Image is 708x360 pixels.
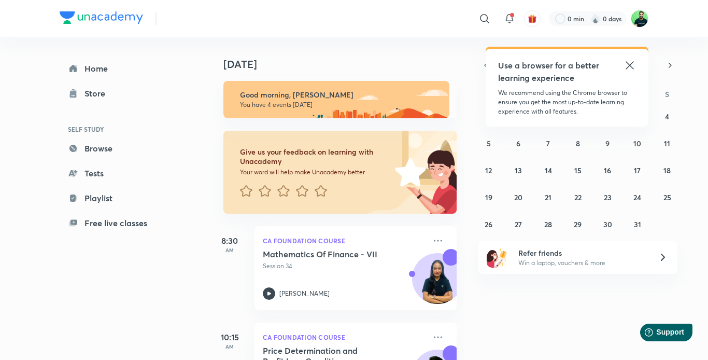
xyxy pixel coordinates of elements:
[604,192,612,202] abbr: October 23, 2025
[665,89,669,99] abbr: Saturday
[633,192,641,202] abbr: October 24, 2025
[60,188,180,209] a: Playlist
[240,168,391,176] p: Your word will help make Unacademy better
[570,216,586,232] button: October 29, 2025
[603,219,612,229] abbr: October 30, 2025
[629,162,646,178] button: October 17, 2025
[60,58,180,79] a: Home
[633,139,641,148] abbr: October 10, 2025
[540,135,557,151] button: October 7, 2025
[360,131,457,214] img: feedback_image
[480,135,497,151] button: October 5, 2025
[659,135,675,151] button: October 11, 2025
[629,189,646,205] button: October 24, 2025
[518,258,646,268] p: Win a laptop, vouchers & more
[209,343,250,350] p: AM
[263,331,426,343] p: CA Foundation Course
[515,165,522,175] abbr: October 13, 2025
[629,216,646,232] button: October 31, 2025
[659,189,675,205] button: October 25, 2025
[664,139,670,148] abbr: October 11, 2025
[634,219,641,229] abbr: October 31, 2025
[240,101,440,109] p: You have 4 events [DATE]
[263,234,426,247] p: CA Foundation Course
[599,189,616,205] button: October 23, 2025
[498,59,601,84] h5: Use a browser for a better learning experience
[629,135,646,151] button: October 10, 2025
[540,162,557,178] button: October 14, 2025
[570,135,586,151] button: October 8, 2025
[263,249,392,259] h5: Mathematics Of Finance - VII
[634,165,641,175] abbr: October 17, 2025
[510,162,527,178] button: October 13, 2025
[60,11,143,26] a: Company Logo
[480,162,497,178] button: October 12, 2025
[240,147,391,166] h6: Give us your feedback on learning with Unacademy
[540,216,557,232] button: October 28, 2025
[510,135,527,151] button: October 6, 2025
[599,135,616,151] button: October 9, 2025
[279,289,330,298] p: [PERSON_NAME]
[574,192,582,202] abbr: October 22, 2025
[518,247,646,258] h6: Refer friends
[487,139,491,148] abbr: October 5, 2025
[60,213,180,233] a: Free live classes
[663,192,671,202] abbr: October 25, 2025
[209,331,250,343] h5: 10:15
[60,138,180,159] a: Browse
[528,14,537,23] img: avatar
[545,192,551,202] abbr: October 21, 2025
[545,165,552,175] abbr: October 14, 2025
[576,139,580,148] abbr: October 8, 2025
[540,189,557,205] button: October 21, 2025
[631,10,648,27] img: Shantam Gupta
[223,81,449,118] img: morning
[599,216,616,232] button: October 30, 2025
[480,216,497,232] button: October 26, 2025
[209,247,250,253] p: AM
[60,11,143,24] img: Company Logo
[60,83,180,104] a: Store
[516,139,520,148] abbr: October 6, 2025
[590,13,601,24] img: streak
[570,162,586,178] button: October 15, 2025
[659,162,675,178] button: October 18, 2025
[60,163,180,184] a: Tests
[605,139,610,148] abbr: October 9, 2025
[240,90,440,100] h6: Good morning, [PERSON_NAME]
[485,165,492,175] abbr: October 12, 2025
[663,165,671,175] abbr: October 18, 2025
[510,189,527,205] button: October 20, 2025
[665,112,669,121] abbr: October 4, 2025
[498,88,636,116] p: We recommend using the Chrome browser to ensure you get the most up-to-date learning experience w...
[544,219,552,229] abbr: October 28, 2025
[524,10,541,27] button: avatar
[514,192,522,202] abbr: October 20, 2025
[604,165,611,175] abbr: October 16, 2025
[84,87,111,100] div: Store
[413,259,462,309] img: Avatar
[60,120,180,138] h6: SELF STUDY
[616,320,697,349] iframe: Help widget launcher
[510,216,527,232] button: October 27, 2025
[546,139,550,148] abbr: October 7, 2025
[599,162,616,178] button: October 16, 2025
[263,261,426,271] p: Session 34
[574,165,582,175] abbr: October 15, 2025
[659,108,675,124] button: October 4, 2025
[574,219,582,229] abbr: October 29, 2025
[223,58,467,71] h4: [DATE]
[480,189,497,205] button: October 19, 2025
[515,219,522,229] abbr: October 27, 2025
[487,247,507,268] img: referral
[485,192,492,202] abbr: October 19, 2025
[209,234,250,247] h5: 8:30
[485,219,492,229] abbr: October 26, 2025
[570,189,586,205] button: October 22, 2025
